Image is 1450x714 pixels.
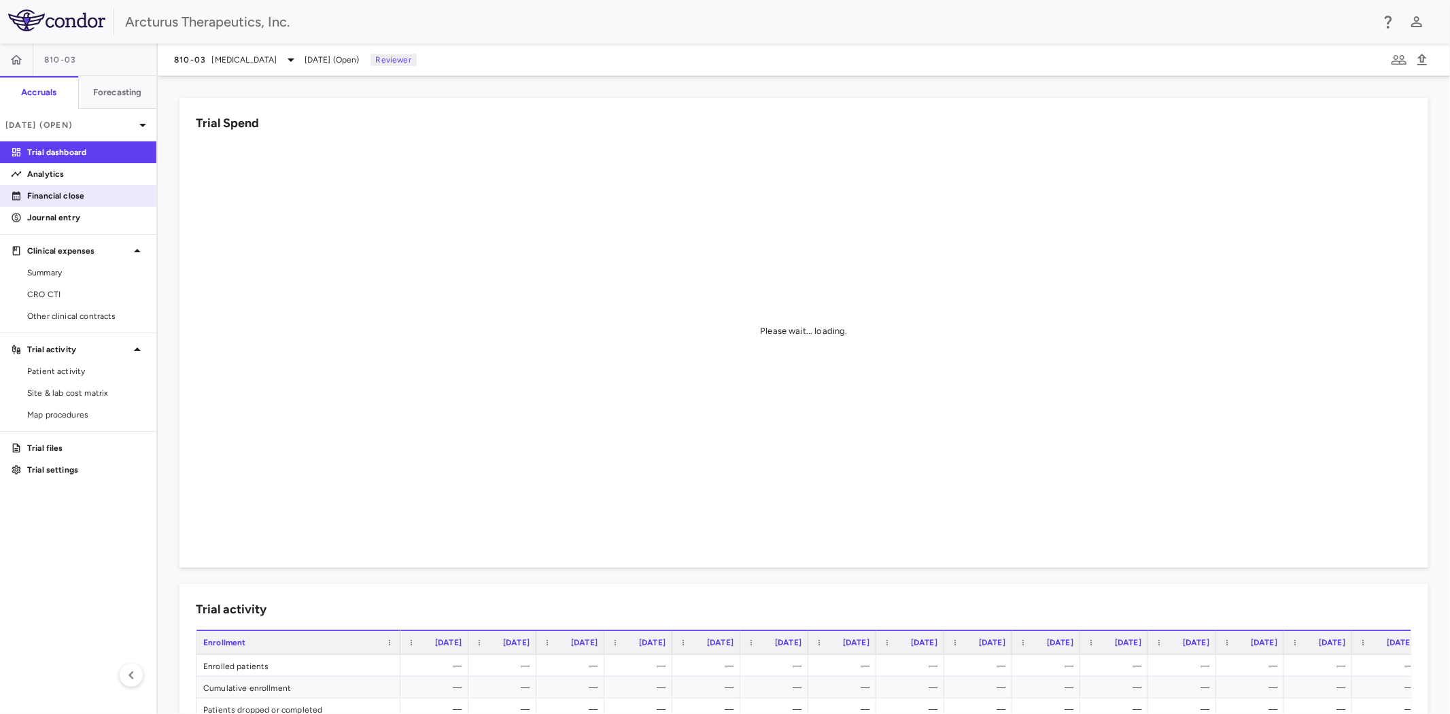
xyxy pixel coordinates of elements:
[843,638,869,647] span: [DATE]
[125,12,1371,32] div: Arcturus Therapeutics, Inc.
[549,655,598,677] div: —
[979,638,1005,647] span: [DATE]
[1160,655,1209,677] div: —
[27,168,145,180] p: Analytics
[617,677,666,698] div: —
[27,288,145,301] span: CRO CTI
[760,325,847,337] div: Please wait... loading.
[21,86,56,99] h6: Accruals
[27,442,145,454] p: Trial files
[1364,677,1413,698] div: —
[1319,638,1345,647] span: [DATE]
[5,119,135,131] p: [DATE] (Open)
[370,54,417,66] p: Reviewer
[685,655,733,677] div: —
[27,343,129,356] p: Trial activity
[888,677,937,698] div: —
[707,638,733,647] span: [DATE]
[27,409,145,421] span: Map procedures
[549,677,598,698] div: —
[1160,677,1209,698] div: —
[503,638,530,647] span: [DATE]
[1364,655,1413,677] div: —
[888,655,937,677] div: —
[196,114,259,133] h6: Trial Spend
[203,638,246,647] span: Enrollment
[174,54,207,65] span: 810-03
[685,677,733,698] div: —
[1024,655,1073,677] div: —
[27,387,145,399] span: Site & lab cost matrix
[753,655,801,677] div: —
[27,365,145,377] span: Patient activity
[1296,655,1345,677] div: —
[305,54,360,66] span: [DATE] (Open)
[1228,677,1277,698] div: —
[44,54,77,65] span: 810-03
[27,245,129,257] p: Clinical expenses
[196,655,400,676] div: Enrolled patients
[27,310,145,322] span: Other clinical contracts
[212,54,277,66] span: [MEDICAL_DATA]
[435,638,462,647] span: [DATE]
[1228,655,1277,677] div: —
[196,677,400,698] div: Cumulative enrollment
[27,211,145,224] p: Journal entry
[27,190,145,202] p: Financial close
[481,655,530,677] div: —
[1092,655,1141,677] div: —
[1024,677,1073,698] div: —
[8,10,105,31] img: logo-full-BYUhSk78.svg
[93,86,142,99] h6: Forecasting
[617,655,666,677] div: —
[821,655,869,677] div: —
[775,638,801,647] span: [DATE]
[753,677,801,698] div: —
[1251,638,1277,647] span: [DATE]
[1183,638,1209,647] span: [DATE]
[639,638,666,647] span: [DATE]
[956,677,1005,698] div: —
[821,677,869,698] div: —
[481,677,530,698] div: —
[413,677,462,698] div: —
[1296,677,1345,698] div: —
[196,600,266,619] h6: Trial activity
[911,638,937,647] span: [DATE]
[1387,638,1413,647] span: [DATE]
[27,464,145,476] p: Trial settings
[27,146,145,158] p: Trial dashboard
[571,638,598,647] span: [DATE]
[1115,638,1141,647] span: [DATE]
[956,655,1005,677] div: —
[27,267,145,279] span: Summary
[1047,638,1073,647] span: [DATE]
[413,655,462,677] div: —
[1092,677,1141,698] div: —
